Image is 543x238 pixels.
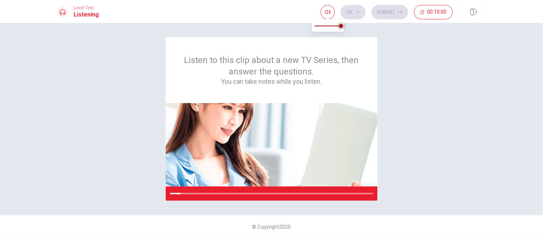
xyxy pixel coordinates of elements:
[183,77,360,86] h4: You can take notes while you listen.
[166,103,378,186] img: passage image
[414,5,453,19] button: 00:10:00
[427,9,447,15] span: 00:10:00
[74,5,99,10] span: Level Test
[74,10,99,19] h1: Listening
[252,224,291,230] span: © Copyright 2025
[183,54,360,86] div: Listen to this clip about a new TV Series, then answer the questions.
